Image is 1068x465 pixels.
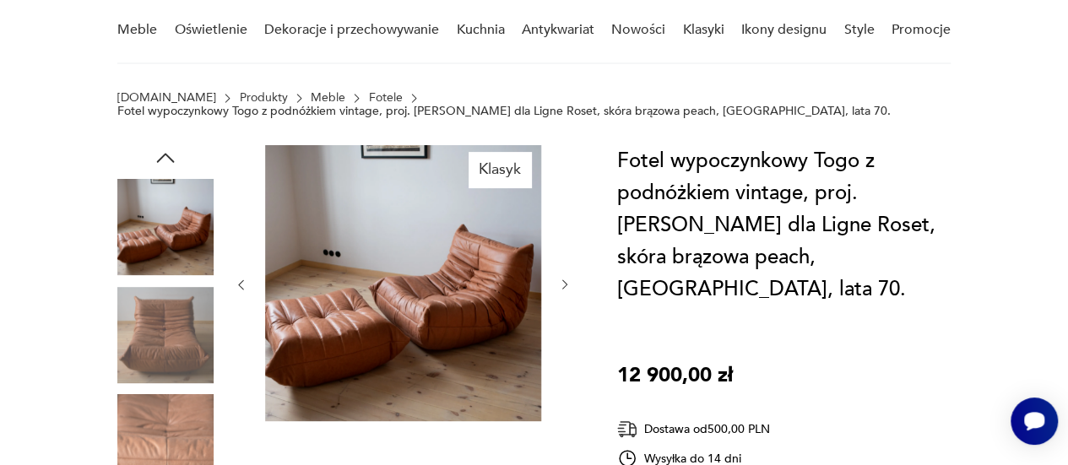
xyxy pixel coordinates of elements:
[1011,397,1058,445] iframe: Smartsupp widget button
[617,419,770,440] div: Dostawa od 500,00 PLN
[617,145,951,305] h1: Fotel wypoczynkowy Togo z podnóżkiem vintage, proj. [PERSON_NAME] dla Ligne Roset, skóra brązowa ...
[617,419,637,440] img: Ikona dostawy
[469,152,531,187] div: Klasyk
[117,179,214,275] img: Zdjęcie produktu Fotel wypoczynkowy Togo z podnóżkiem vintage, proj. M. Ducaroy dla Ligne Roset, ...
[240,91,288,105] a: Produkty
[117,105,891,118] p: Fotel wypoczynkowy Togo z podnóżkiem vintage, proj. [PERSON_NAME] dla Ligne Roset, skóra brązowa ...
[117,91,216,105] a: [DOMAIN_NAME]
[617,360,733,392] p: 12 900,00 zł
[311,91,345,105] a: Meble
[369,91,403,105] a: Fotele
[265,145,541,421] img: Zdjęcie produktu Fotel wypoczynkowy Togo z podnóżkiem vintage, proj. M. Ducaroy dla Ligne Roset, ...
[117,287,214,383] img: Zdjęcie produktu Fotel wypoczynkowy Togo z podnóżkiem vintage, proj. M. Ducaroy dla Ligne Roset, ...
